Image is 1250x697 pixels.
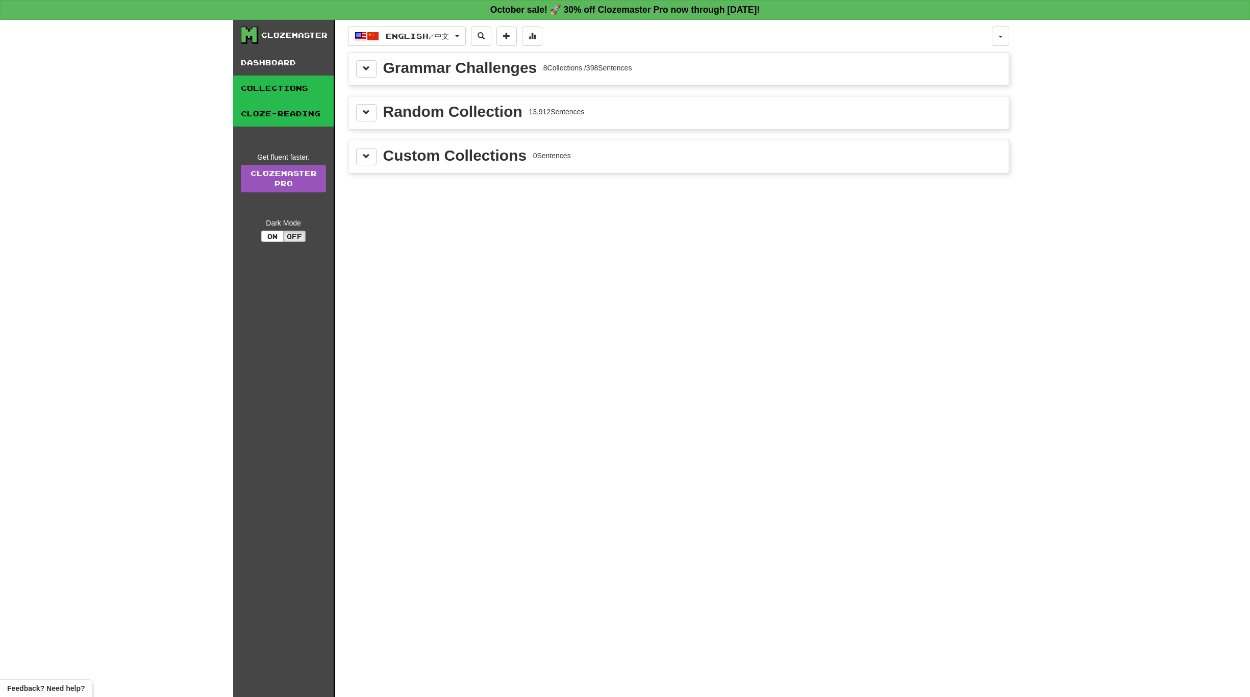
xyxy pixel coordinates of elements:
[543,63,632,73] div: 8 Collections / 398 Sentences
[529,107,584,117] div: 13,912 Sentences
[241,152,326,162] div: Get fluent faster.
[496,27,517,46] button: Add sentence to collection
[233,101,334,127] a: Cloze-Reading
[490,5,760,15] strong: October sale! 🚀 30% off Clozemaster Pro now through [DATE]!
[348,27,466,46] button: English/中文
[283,231,306,242] button: Off
[522,27,542,46] button: More stats
[383,148,527,163] div: Custom Collections
[533,151,571,161] div: 0 Sentences
[233,76,334,101] a: Collections
[383,60,537,76] div: Grammar Challenges
[386,32,449,40] span: English / 中文
[233,50,334,76] a: Dashboard
[241,165,326,192] a: ClozemasterPro
[241,218,326,228] div: Dark Mode
[7,683,85,693] span: Open feedback widget
[261,231,284,242] button: On
[471,27,491,46] button: Search sentences
[261,30,328,40] div: Clozemaster
[383,104,522,119] div: Random Collection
